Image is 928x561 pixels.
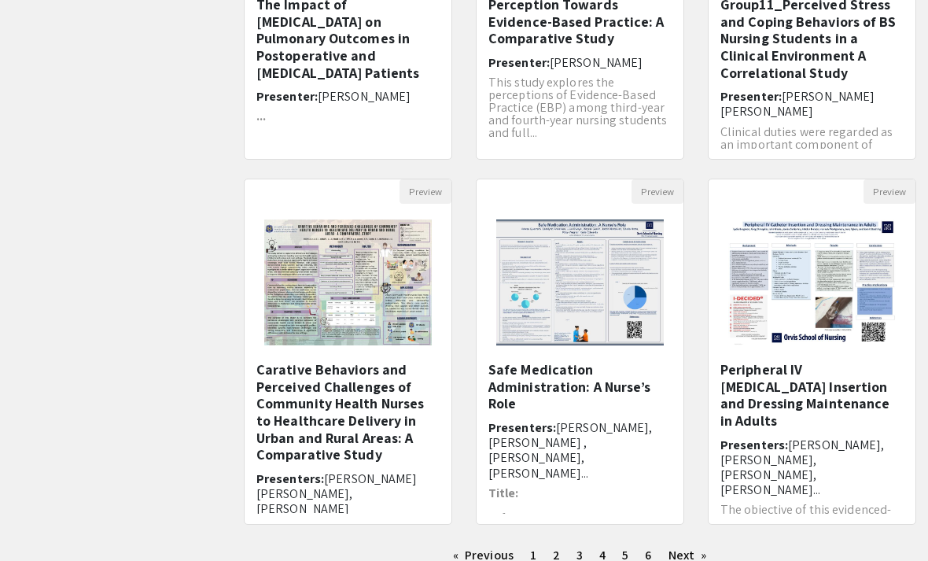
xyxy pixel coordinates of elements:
img: <p>Safe Medication Administration: A Nurse’s Role</p> [481,204,679,361]
div: Open Presentation <p>Peripheral IV Catheter Insertion and Dressing Maintenance in Adults</p> [708,179,916,525]
div: Open Presentation <p>Carative Behaviors and Perceived Challenges of Community Health Nurses to He... [244,179,452,525]
div: Open Presentation <p>Safe Medication Administration: A Nurse’s Role</p> [476,179,684,525]
p: Clinical duties were regarded as an important component of nursing education since they expose st... [720,126,904,189]
span: [PERSON_NAME], [PERSON_NAME] , [PERSON_NAME], [PERSON_NAME]... [488,419,653,482]
h6: Presenters: [488,420,672,481]
p: This study explores the perceptions of Evidence-Based Practice (EBP) among third-year and fourth-... [488,76,672,139]
h6: Presenters: [720,437,904,498]
span: [PERSON_NAME], [PERSON_NAME], [PERSON_NAME], [PERSON_NAME]... [720,437,885,499]
h5: Peripheral IV [MEDICAL_DATA] Insertion and Dressing Maintenance in Adults [720,361,904,429]
span: [PERSON_NAME] [PERSON_NAME] [720,88,875,120]
img: <p>Peripheral IV Catheter Insertion and Dressing Maintenance in Adults</p> [713,204,911,361]
button: Preview [632,179,683,204]
iframe: Chat [12,490,67,549]
h6: Presenter: [720,89,904,119]
span: [PERSON_NAME] [PERSON_NAME], [PERSON_NAME] [256,471,417,517]
h6: Presenter: [488,55,672,70]
span: [PERSON_NAME] [550,54,643,71]
h5: Carative Behaviors and Perceived Challenges of Community Health Nurses to Healthcare Delivery in ... [256,361,440,463]
button: Preview [400,179,451,204]
p: Safe Medication Administration: A Nurse’s Role [488,512,672,537]
h6: Presenter: [256,89,440,104]
h5: Safe Medication Administration: A Nurse’s Role [488,361,672,412]
strong: Title: [488,485,519,501]
strong: ... [256,108,266,124]
button: Preview [864,179,915,204]
img: <p>Carative Behaviors and Perceived Challenges of Community Health Nurses to Healthcare Delivery ... [249,204,447,361]
span: [PERSON_NAME] [318,88,411,105]
h6: Presenters: [256,471,440,517]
